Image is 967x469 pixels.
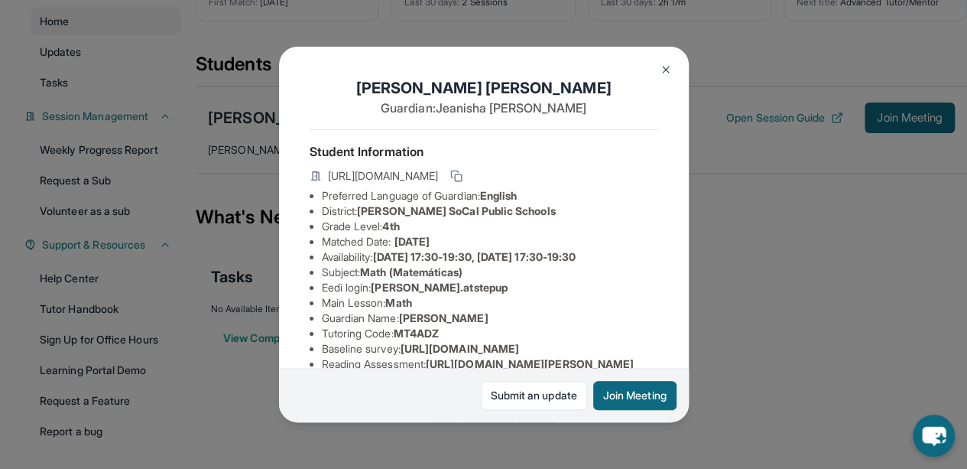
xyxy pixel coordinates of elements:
[310,99,658,117] p: Guardian: Jeanisha [PERSON_NAME]
[371,281,508,294] span: [PERSON_NAME].atstepup
[660,64,672,76] img: Close Icon
[310,77,658,99] h1: [PERSON_NAME] [PERSON_NAME]
[322,204,658,219] li: District:
[322,341,658,357] li: Baseline survey :
[394,327,439,340] span: MT4ADZ
[322,357,634,386] span: [URL][DOMAIN_NAME][PERSON_NAME][PERSON_NAME]
[593,381,677,410] button: Join Meeting
[360,265,462,278] span: Math (Matemáticas)
[372,250,576,263] span: [DATE] 17:30-19:30, [DATE] 17:30-19:30
[382,220,399,233] span: 4th
[328,168,438,184] span: [URL][DOMAIN_NAME]
[401,342,519,355] span: [URL][DOMAIN_NAME]
[322,219,658,234] li: Grade Level:
[322,326,658,341] li: Tutoring Code :
[322,249,658,265] li: Availability:
[913,415,955,457] button: chat-button
[357,204,555,217] span: [PERSON_NAME] SoCal Public Schools
[322,357,658,387] li: Reading Assessment :
[322,265,658,280] li: Subject :
[399,311,488,324] span: [PERSON_NAME]
[322,280,658,295] li: Eedi login :
[322,234,658,249] li: Matched Date:
[447,167,466,185] button: Copy link
[481,381,587,410] a: Submit an update
[394,235,430,248] span: [DATE]
[322,295,658,311] li: Main Lesson :
[310,142,658,161] h4: Student Information
[322,311,658,326] li: Guardian Name :
[385,296,411,309] span: Math
[480,189,518,202] span: English
[322,188,658,204] li: Preferred Language of Guardian:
